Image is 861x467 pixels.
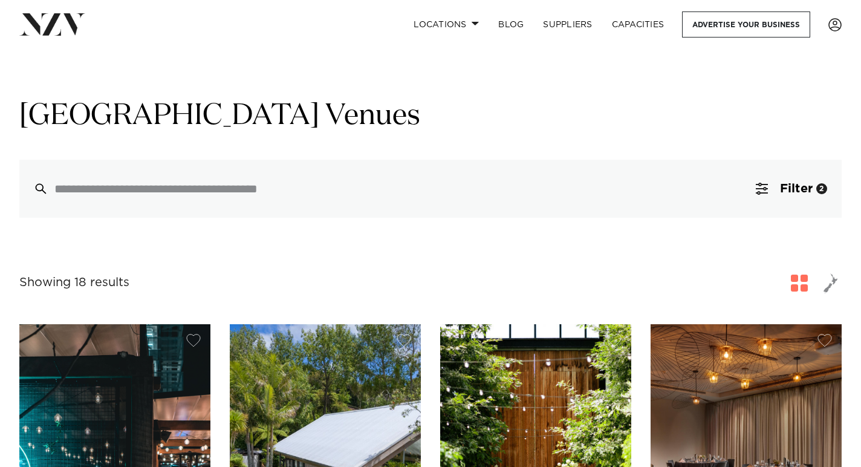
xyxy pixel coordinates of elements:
img: nzv-logo.png [19,13,85,35]
span: Filter [780,183,813,195]
div: Showing 18 results [19,273,129,292]
h1: [GEOGRAPHIC_DATA] Venues [19,97,842,136]
a: Advertise your business [682,11,810,38]
button: Filter2 [741,160,842,218]
a: SUPPLIERS [533,11,602,38]
a: Locations [404,11,489,38]
a: Capacities [602,11,674,38]
a: BLOG [489,11,533,38]
div: 2 [816,183,827,194]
